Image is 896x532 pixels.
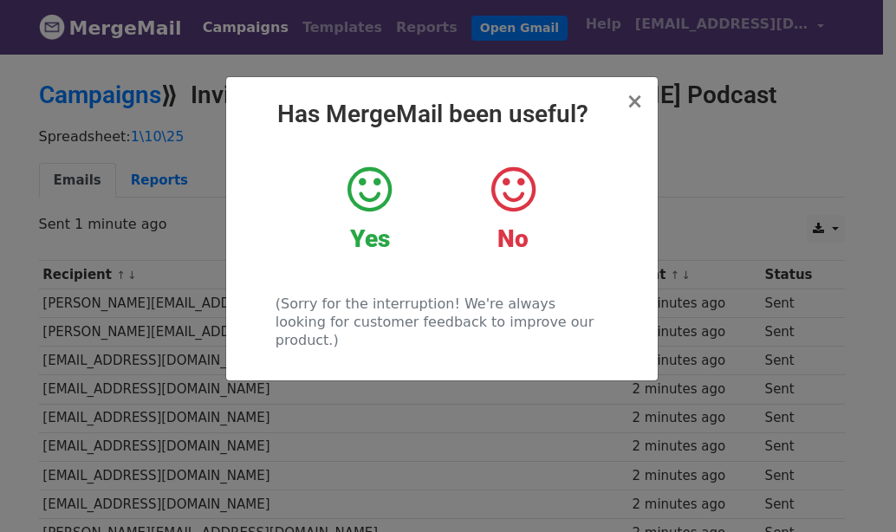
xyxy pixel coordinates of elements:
[626,91,643,112] button: Close
[454,164,571,254] a: No
[311,164,428,254] a: Yes
[350,224,390,253] strong: Yes
[626,89,643,114] span: ×
[497,224,529,253] strong: No
[240,100,644,129] h2: Has MergeMail been useful?
[276,295,607,349] p: (Sorry for the interruption! We're always looking for customer feedback to improve our product.)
